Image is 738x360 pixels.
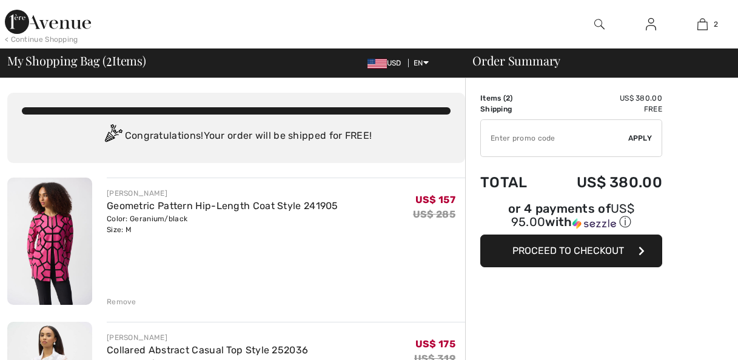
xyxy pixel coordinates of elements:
a: Geometric Pattern Hip-Length Coat Style 241905 [107,200,338,212]
img: 1ère Avenue [5,10,91,34]
div: [PERSON_NAME] [107,188,338,199]
img: Sezzle [572,218,616,229]
td: US$ 380.00 [545,162,662,203]
button: Proceed to Checkout [480,235,662,267]
span: US$ 157 [415,194,455,205]
a: Sign In [636,17,666,32]
img: Congratulation2.svg [101,124,125,148]
img: US Dollar [367,59,387,68]
span: US$ 175 [415,338,455,350]
td: Free [545,104,662,115]
div: Color: Geranium/black Size: M [107,213,338,235]
span: US$ 95.00 [511,201,634,229]
div: Order Summary [458,55,731,67]
span: Apply [628,133,652,144]
img: search the website [594,17,605,32]
div: < Continue Shopping [5,34,78,45]
span: Proceed to Checkout [512,245,624,256]
td: Total [480,162,545,203]
span: 2 [506,94,510,102]
div: Remove [107,296,136,307]
input: Promo code [481,120,628,156]
span: EN [414,59,429,67]
img: My Info [646,17,656,32]
td: US$ 380.00 [545,93,662,104]
div: [PERSON_NAME] [107,332,308,343]
span: 2 [106,52,112,67]
span: 2 [714,19,718,30]
img: My Bag [697,17,708,32]
a: 2 [677,17,728,32]
s: US$ 285 [413,208,455,220]
div: or 4 payments ofUS$ 95.00withSezzle Click to learn more about Sezzle [480,203,662,235]
img: Geometric Pattern Hip-Length Coat Style 241905 [7,178,92,305]
div: Congratulations! Your order will be shipped for FREE! [22,124,451,148]
td: Shipping [480,104,545,115]
div: or 4 payments of with [480,203,662,230]
span: USD [367,59,406,67]
a: Collared Abstract Casual Top Style 252036 [107,344,308,356]
span: My Shopping Bag ( Items) [7,55,146,67]
td: Items ( ) [480,93,545,104]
